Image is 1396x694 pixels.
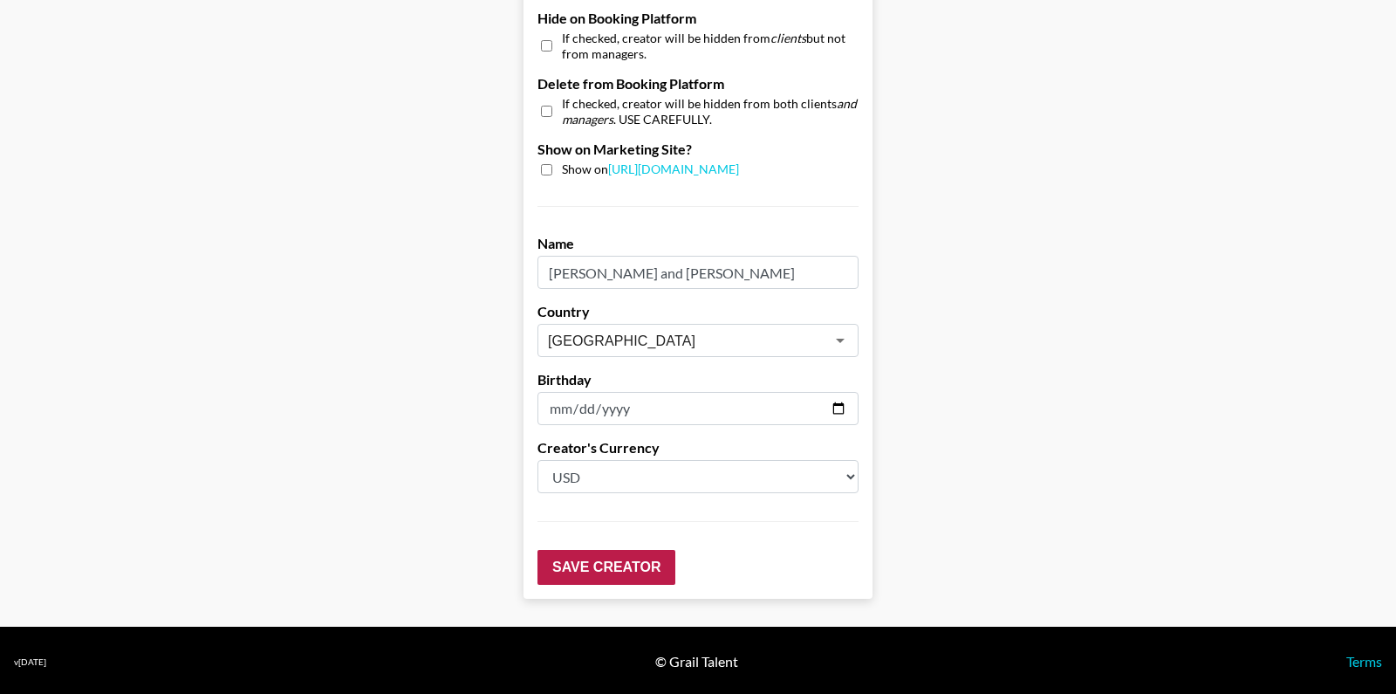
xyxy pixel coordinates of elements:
em: and managers [562,96,857,127]
label: Name [537,235,859,252]
label: Hide on Booking Platform [537,10,859,27]
span: If checked, creator will be hidden from but not from managers. [562,31,859,61]
em: clients [770,31,806,45]
div: © Grail Talent [655,653,738,670]
span: Show on [562,161,739,178]
a: [URL][DOMAIN_NAME] [608,161,739,176]
div: v [DATE] [14,656,46,668]
span: If checked, creator will be hidden from both clients . USE CAREFULLY. [562,96,859,127]
label: Creator's Currency [537,439,859,457]
a: Terms [1346,653,1382,670]
label: Delete from Booking Platform [537,75,859,93]
label: Show on Marketing Site? [537,141,859,158]
input: Save Creator [537,550,675,585]
label: Country [537,303,859,320]
button: Open [828,328,852,353]
label: Birthday [537,371,859,388]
